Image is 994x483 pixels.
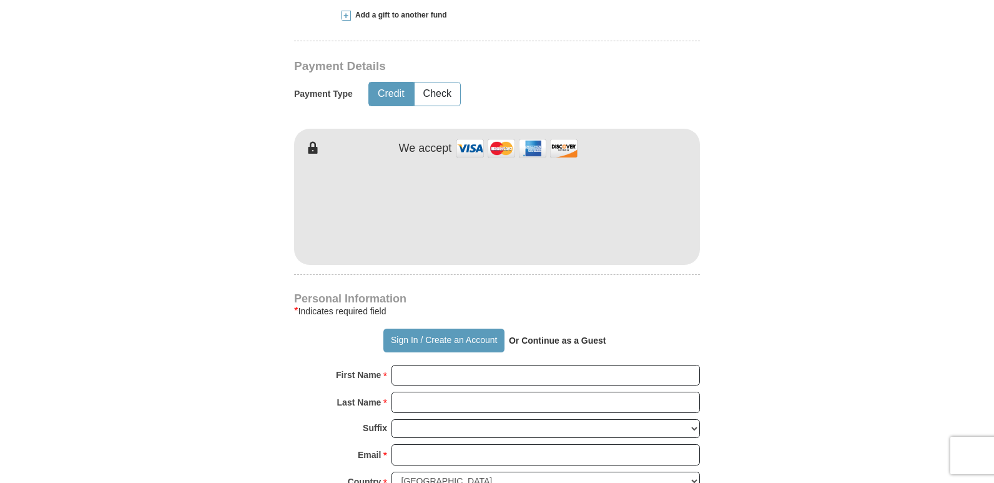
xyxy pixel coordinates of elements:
h4: We accept [399,142,452,156]
strong: Email [358,446,381,464]
strong: Last Name [337,394,381,411]
button: Credit [369,82,413,106]
img: credit cards accepted [455,135,579,162]
button: Sign In / Create an Account [383,329,504,352]
strong: Suffix [363,419,387,437]
h3: Payment Details [294,59,613,74]
strong: Or Continue as a Guest [509,336,606,346]
strong: First Name [336,366,381,384]
span: Add a gift to another fund [351,10,447,21]
h4: Personal Information [294,294,700,304]
button: Check [415,82,460,106]
h5: Payment Type [294,89,353,99]
div: Indicates required field [294,304,700,319]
